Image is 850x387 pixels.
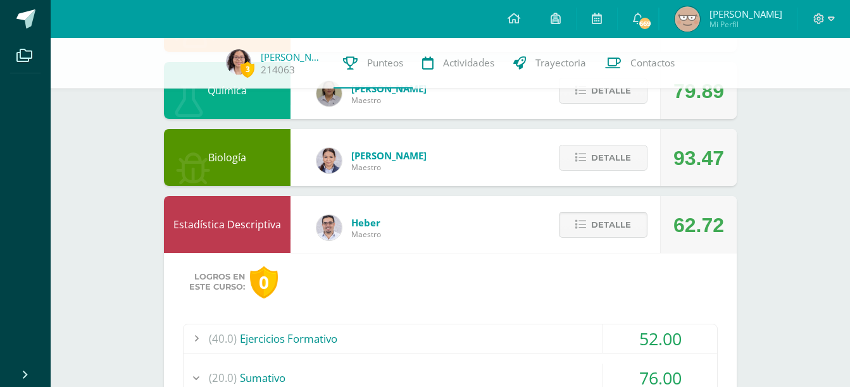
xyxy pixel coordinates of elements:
[351,162,427,173] span: Maestro
[250,266,278,298] div: 0
[316,81,342,106] img: 3af43c4f3931345fadf8ce10480f33e2.png
[673,130,724,187] div: 93.47
[261,51,324,63] a: [PERSON_NAME]
[226,49,251,75] img: 47ab6e88b84ef07cb5b2f01725970499.png
[189,272,245,292] span: Logros en este curso:
[351,216,381,229] span: Heber
[709,8,782,20] span: [PERSON_NAME]
[603,324,717,353] div: 52.00
[334,38,413,89] a: Punteos
[709,19,782,30] span: Mi Perfil
[164,62,291,119] div: Química
[209,324,237,353] span: (40.0)
[591,213,631,236] span: Detalle
[630,56,675,70] span: Contactos
[504,38,596,89] a: Trayectoria
[316,215,342,240] img: 54231652241166600daeb3395b4f1510.png
[596,38,684,89] a: Contactos
[184,324,717,353] div: Ejercicios Formativo
[443,56,494,70] span: Actividades
[591,146,631,169] span: Detalle
[316,148,342,173] img: 855b3dd62270c154f2b859b7888d8297.png
[367,56,403,70] span: Punteos
[673,197,724,254] div: 62.72
[164,196,291,253] div: Estadística Descriptiva
[559,78,647,104] button: Detalle
[591,79,631,102] span: Detalle
[675,6,700,32] img: c937af9e2dc6552eaaeeeeac0bdbb44b.png
[535,56,586,70] span: Trayectoria
[351,229,381,240] span: Maestro
[164,129,291,186] div: Biología
[673,63,724,120] div: 79.89
[413,38,504,89] a: Actividades
[241,61,254,77] span: 3
[351,149,427,162] span: [PERSON_NAME]
[351,95,427,106] span: Maestro
[559,212,647,238] button: Detalle
[638,16,652,30] span: 669
[559,145,647,171] button: Detalle
[261,63,295,77] a: 214063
